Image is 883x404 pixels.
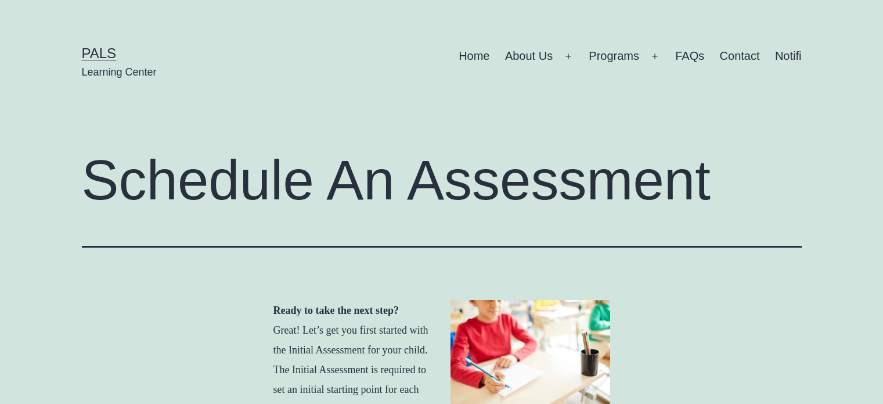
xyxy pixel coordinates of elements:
[82,149,802,211] h1: Schedule An Assessment
[581,42,647,71] a: Programs
[82,45,117,61] a: PALS
[668,42,712,71] a: FAQs
[273,305,399,316] span: Ready to take the next step?
[712,42,767,71] a: Contact
[767,42,809,71] a: Notifi
[459,42,801,71] nav: Primary menu
[273,324,428,356] span: Great! Let’s get you first started with the Initial Assessment for your child.
[82,65,157,80] p: Learning Center
[498,42,561,71] a: About Us
[451,42,498,71] a: Home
